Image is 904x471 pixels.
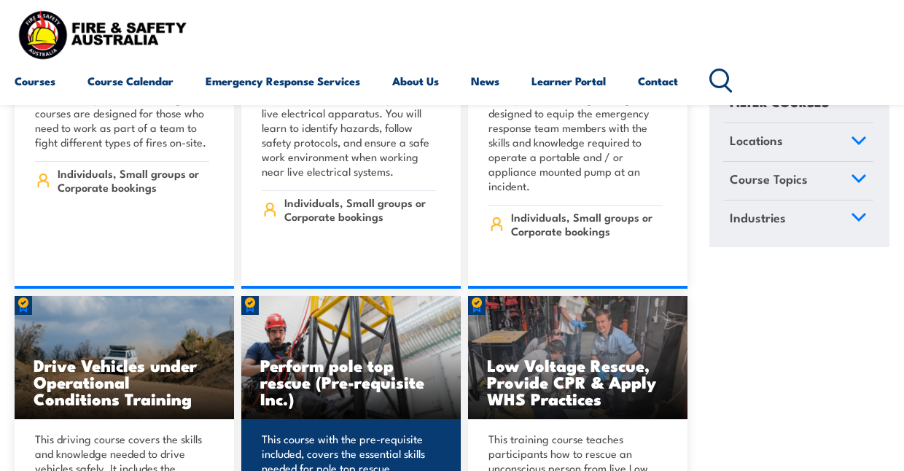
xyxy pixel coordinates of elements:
[531,63,606,98] a: Learner Portal
[392,63,439,98] a: About Us
[15,296,234,419] img: Drive Vehicles under Operational Conditions TRAINING
[488,77,663,193] p: This training course from the Public Safety (PUA) Training Package is designed to equip the emerg...
[87,63,174,98] a: Course Calendar
[638,63,678,98] a: Contact
[58,166,210,194] span: Individuals, Small groups or Corporate bookings
[468,296,687,419] a: Low Voltage Rescue, Provide CPR & Apply WHS Practices
[206,63,360,98] a: Emergency Response Services
[730,131,783,150] span: Locations
[241,296,461,419] img: Perform pole top rescue (Pre-requisite Inc.)
[511,210,663,238] span: Individuals, Small groups or Corporate bookings
[487,357,669,407] h3: Low Voltage Rescue, Provide CPR & Apply WHS Practices
[468,296,687,419] img: Low Voltage Rescue, Provide CPR & Apply WHS Practices TRAINING
[35,77,209,149] p: Our nationally accredited Conduct Fire Team Operations training courses are designed for those wh...
[262,77,436,179] p: This course teaches non-electrical workers how to work safely near live electrical apparatus. You...
[471,63,499,98] a: News
[730,207,786,227] span: Industries
[34,357,215,407] h3: Drive Vehicles under Operational Conditions Training
[284,195,437,223] span: Individuals, Small groups or Corporate bookings
[723,123,874,161] a: Locations
[15,63,55,98] a: Courses
[260,357,442,407] h3: Perform pole top rescue (Pre-requisite Inc.)
[723,200,874,238] a: Industries
[723,162,874,200] a: Course Topics
[15,296,234,419] a: Drive Vehicles under Operational Conditions Training
[730,169,808,189] span: Course Topics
